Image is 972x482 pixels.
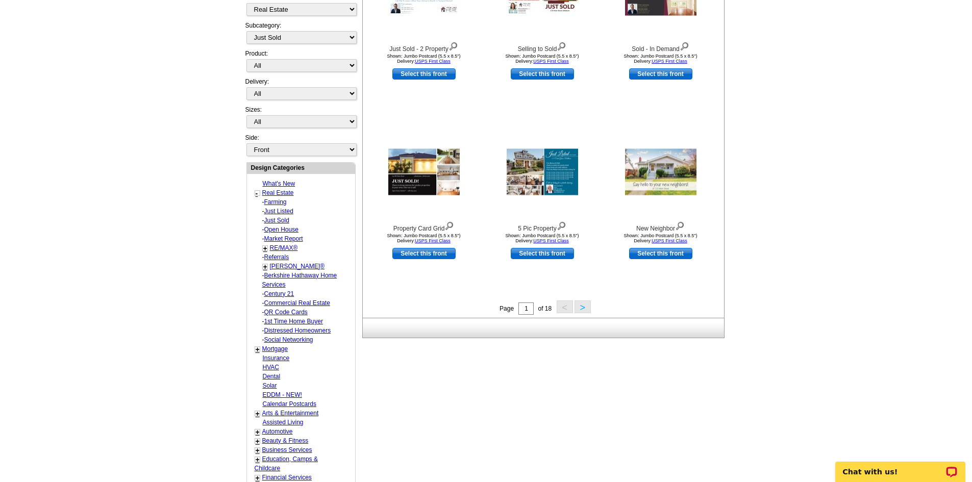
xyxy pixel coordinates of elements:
div: Side: [245,133,356,157]
div: Shown: Jumbo Postcard (5.5 x 8.5") Delivery: [486,233,599,243]
div: - [255,271,354,289]
a: Dental [263,373,281,380]
a: EDDM - NEW! [263,391,302,398]
a: Real Estate [262,189,294,196]
a: + [256,474,260,482]
a: + [256,446,260,454]
img: view design details [557,40,566,51]
a: USPS First Class [415,59,451,64]
div: Sold - In Demand [605,40,717,54]
a: Assisted Living [263,419,304,426]
div: - [255,308,354,317]
a: USPS First Class [533,59,569,64]
a: Financial Services [262,474,312,481]
div: - [255,225,354,234]
div: 5 Pic Property [486,219,599,233]
div: Shown: Jumbo Postcard (5.5 x 8.5") Delivery: [368,233,480,243]
a: What's New [263,180,295,187]
div: - [255,197,354,207]
img: view design details [675,219,685,231]
a: USPS First Class [415,238,451,243]
img: view design details [557,219,566,231]
div: - [255,234,354,243]
a: Beauty & Fitness [262,437,309,444]
a: Just Listed [264,208,293,215]
a: Solar [263,382,277,389]
div: - [255,216,354,225]
div: - [255,335,354,344]
a: use this design [629,248,692,259]
a: + [256,428,260,436]
a: use this design [392,248,456,259]
a: HVAC [263,364,279,371]
a: + [256,455,260,464]
a: Century 21 [264,290,294,297]
a: + [263,263,267,271]
button: > [575,300,591,313]
img: view design details [448,40,458,51]
a: + [256,345,260,353]
a: 1st Time Home Buyer [264,318,323,325]
div: Sizes: [245,105,356,133]
a: Mortgage [262,345,288,352]
a: Commercial Real Estate [264,299,330,307]
div: Shown: Jumbo Postcard (5.5 x 8.5") Delivery: [368,54,480,64]
a: Just Sold [264,217,289,224]
a: Business Services [262,446,312,453]
a: Berkshire Hathaway Home Services [262,272,337,288]
iframe: LiveChat chat widget [829,450,972,482]
img: New Neighbor [625,149,696,195]
div: - [255,252,354,262]
a: + [263,244,267,252]
div: Shown: Jumbo Postcard (5.5 x 8.5") Delivery: [605,233,717,243]
div: Shown: Jumbo Postcard (5.5 x 8.5") Delivery: [486,54,599,64]
a: QR Code Cards [264,309,308,316]
a: RE/MAX® [270,244,298,251]
a: Market Report [264,235,303,242]
div: Shown: Jumbo Postcard (5.5 x 8.5") Delivery: [605,54,717,64]
div: Property Card Grid [368,219,480,233]
a: Distressed Homeowners [264,327,331,334]
div: Just Sold - 2 Property [368,40,480,54]
a: Referrals [264,253,289,261]
a: USPS First Class [652,59,687,64]
a: Social Networking [264,336,313,343]
div: Selling to Sold [486,40,599,54]
div: New Neighbor [605,219,717,233]
a: Farming [264,198,287,206]
span: of 18 [538,305,552,312]
a: Arts & Entertainment [262,410,319,417]
a: Calendar Postcards [263,400,316,408]
img: 5 Pic Property [507,149,578,195]
img: view design details [444,219,454,231]
a: use this design [629,68,692,80]
div: - [255,326,354,335]
a: + [256,437,260,445]
div: Product: [245,49,356,77]
div: Subcategory: [245,21,356,49]
img: view design details [680,40,689,51]
a: [PERSON_NAME]® [270,263,325,270]
div: Delivery: [245,77,356,105]
div: - [255,207,354,216]
a: use this design [511,68,574,80]
button: < [557,300,573,313]
a: use this design [392,68,456,80]
a: USPS First Class [533,238,569,243]
a: - [256,189,258,197]
a: Insurance [263,354,290,362]
div: - [255,289,354,298]
div: - [255,298,354,308]
span: Page [500,305,514,312]
a: use this design [511,248,574,259]
a: Education, Camps & Childcare [255,455,318,472]
div: Design Categories [247,163,355,172]
a: Automotive [262,428,293,435]
div: - [255,317,354,326]
a: USPS First Class [652,238,687,243]
a: Open House [264,226,298,233]
a: + [256,410,260,418]
img: Property Card Grid [388,149,460,195]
